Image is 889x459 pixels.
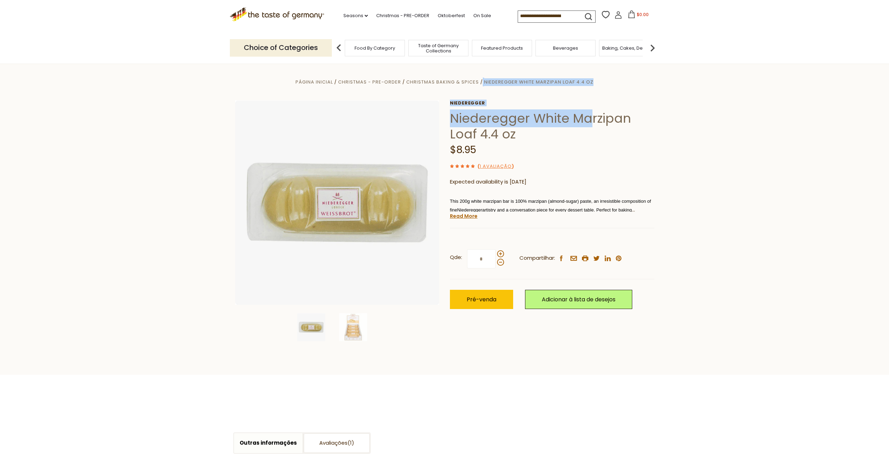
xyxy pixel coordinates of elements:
a: Adicionar à lista de desejos [525,290,632,309]
p: Choice of Categories [230,39,332,56]
a: Featured Products [481,45,523,51]
a: Food By Category [355,45,395,51]
strong: Qde: [450,253,462,262]
a: Christmas - PRE-ORDER [376,12,429,20]
a: Seasons [343,12,368,20]
a: Niederegger [450,100,654,106]
a: 1 avaliação [480,163,512,170]
a: Oktoberfest [438,12,465,20]
a: Avaliações [304,433,370,453]
a: Outras informações [234,433,303,453]
span: Niederegger [457,207,482,213]
a: Beverages [553,45,578,51]
a: Niederegger White Marzipan Loaf 4.4 oz [484,79,593,85]
span: $0.00 [637,12,649,17]
a: Baking, Cakes, Desserts [602,45,656,51]
a: Página inicial [296,79,333,85]
img: Niederegger White Marzipan Loaf 4.4 oz [339,313,367,341]
a: Taste of Germany Collections [410,43,466,53]
a: Christmas Baking & Spices [406,79,479,85]
a: On Sale [473,12,491,20]
span: Compartilhar: [519,254,555,263]
a: Read More [450,213,478,220]
img: next arrow [646,41,660,55]
span: This 200g white marzipan bar is 100% marzipan (almond-sugar) paste, an irresistible composition o... [450,199,651,213]
button: Pré-venda [450,290,513,309]
a: Christmas - PRE-ORDER [338,79,401,85]
span: ( ) [478,163,514,170]
img: Niederegger White Marzipan Loaf 4.4 oz [235,100,439,305]
h1: Niederegger White Marzipan Loaf 4.4 oz [450,110,654,142]
span: Pré-venda [467,295,496,303]
img: previous arrow [332,41,346,55]
input: Qde: [467,249,496,268]
span: $8.95 [450,143,476,157]
p: Expected availability is [DATE] [450,178,654,186]
button: $0.00 [624,10,653,21]
img: Niederegger White Marzipan Loaf 4.4 oz [297,313,325,341]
